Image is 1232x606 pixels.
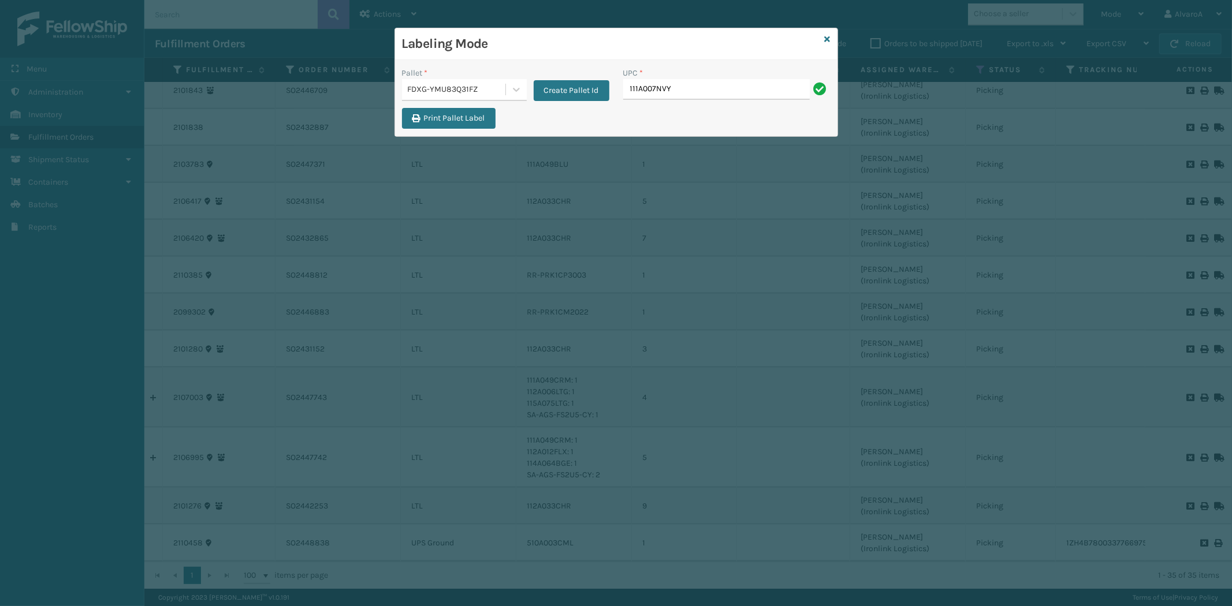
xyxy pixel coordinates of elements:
[402,108,496,129] button: Print Pallet Label
[402,67,428,79] label: Pallet
[623,67,643,79] label: UPC
[402,35,820,53] h3: Labeling Mode
[534,80,609,101] button: Create Pallet Id
[408,84,507,96] div: FDXG-YMU83Q31FZ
